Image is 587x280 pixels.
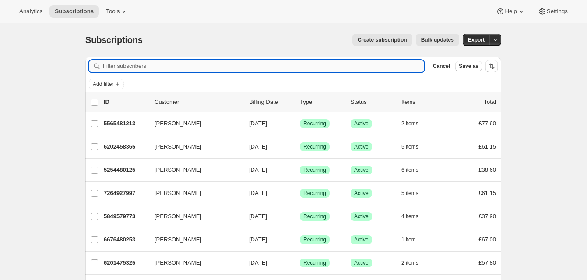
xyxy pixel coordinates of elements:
[249,167,267,173] span: [DATE]
[505,8,517,15] span: Help
[104,187,496,199] div: 7264927997[PERSON_NAME][DATE]SuccessRecurringSuccessActive5 items£61.15
[14,5,48,18] button: Analytics
[104,189,148,198] p: 7264927997
[401,210,428,223] button: 4 items
[401,257,428,269] button: 2 items
[149,140,237,154] button: [PERSON_NAME]
[478,190,496,196] span: £61.15
[19,8,42,15] span: Analytics
[401,234,425,246] button: 1 item
[401,141,428,153] button: 5 items
[249,259,267,266] span: [DATE]
[401,167,418,174] span: 6 items
[401,120,418,127] span: 2 items
[155,259,201,267] span: [PERSON_NAME]
[485,60,498,72] button: Sort the results
[429,61,453,71] button: Cancel
[354,213,369,220] span: Active
[101,5,134,18] button: Tools
[401,117,428,130] button: 2 items
[416,34,459,46] button: Bulk updates
[484,98,496,106] p: Total
[303,167,326,174] span: Recurring
[433,63,450,70] span: Cancel
[104,235,148,244] p: 6676480253
[104,98,496,106] div: IDCustomerBilling DateTypeStatusItemsTotal
[303,190,326,197] span: Recurring
[155,142,201,151] span: [PERSON_NAME]
[303,259,326,266] span: Recurring
[249,120,267,127] span: [DATE]
[103,60,424,72] input: Filter subscribers
[104,259,148,267] p: 6201475325
[249,213,267,220] span: [DATE]
[354,167,369,174] span: Active
[155,212,201,221] span: [PERSON_NAME]
[249,190,267,196] span: [DATE]
[149,209,237,223] button: [PERSON_NAME]
[104,141,496,153] div: 6202458365[PERSON_NAME][DATE]SuccessRecurringSuccessActive5 items£61.15
[547,8,568,15] span: Settings
[104,212,148,221] p: 5849579773
[533,5,573,18] button: Settings
[401,190,418,197] span: 5 items
[104,166,148,174] p: 5254480125
[401,213,418,220] span: 4 items
[478,213,496,220] span: £37.90
[155,98,242,106] p: Customer
[478,120,496,127] span: £77.60
[106,8,120,15] span: Tools
[149,186,237,200] button: [PERSON_NAME]
[149,163,237,177] button: [PERSON_NAME]
[354,259,369,266] span: Active
[104,119,148,128] p: 5565481213
[303,213,326,220] span: Recurring
[478,259,496,266] span: £57.80
[354,236,369,243] span: Active
[49,5,99,18] button: Subscriptions
[401,236,416,243] span: 1 item
[468,36,485,43] span: Export
[104,142,148,151] p: 6202458365
[401,98,445,106] div: Items
[421,36,454,43] span: Bulk updates
[104,117,496,130] div: 5565481213[PERSON_NAME][DATE]SuccessRecurringSuccessActive2 items£77.60
[155,166,201,174] span: [PERSON_NAME]
[249,143,267,150] span: [DATE]
[104,98,148,106] p: ID
[463,34,490,46] button: Export
[352,34,412,46] button: Create subscription
[104,257,496,269] div: 6201475325[PERSON_NAME][DATE]SuccessRecurringSuccessActive2 items£57.80
[303,120,326,127] span: Recurring
[478,167,496,173] span: £38.60
[354,143,369,150] span: Active
[478,143,496,150] span: £61.15
[85,35,143,45] span: Subscriptions
[104,210,496,223] div: 5849579773[PERSON_NAME][DATE]SuccessRecurringSuccessActive4 items£37.90
[303,236,326,243] span: Recurring
[459,63,478,70] span: Save as
[149,117,237,131] button: [PERSON_NAME]
[401,187,428,199] button: 5 items
[401,259,418,266] span: 2 items
[155,235,201,244] span: [PERSON_NAME]
[455,61,482,71] button: Save as
[401,164,428,176] button: 6 items
[104,234,496,246] div: 6676480253[PERSON_NAME][DATE]SuccessRecurringSuccessActive1 item£67.00
[478,236,496,243] span: £67.00
[401,143,418,150] span: 5 items
[89,79,124,89] button: Add filter
[354,120,369,127] span: Active
[249,236,267,243] span: [DATE]
[303,143,326,150] span: Recurring
[491,5,531,18] button: Help
[104,164,496,176] div: 5254480125[PERSON_NAME][DATE]SuccessRecurringSuccessActive6 items£38.60
[149,233,237,247] button: [PERSON_NAME]
[149,256,237,270] button: [PERSON_NAME]
[155,119,201,128] span: [PERSON_NAME]
[351,98,394,106] p: Status
[249,98,293,106] p: Billing Date
[358,36,407,43] span: Create subscription
[354,190,369,197] span: Active
[155,189,201,198] span: [PERSON_NAME]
